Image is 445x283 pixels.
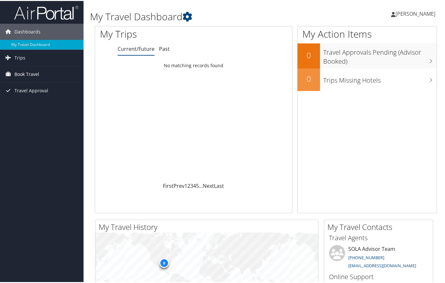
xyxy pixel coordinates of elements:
[14,65,39,81] span: Book Travel
[90,9,325,23] h1: My Travel Dashboard
[214,181,224,188] a: Last
[99,221,318,232] h2: My Travel History
[396,9,435,16] span: [PERSON_NAME]
[184,181,187,188] a: 1
[190,181,193,188] a: 3
[100,26,205,40] h1: My Trips
[14,82,48,98] span: Travel Approval
[14,23,40,39] span: Dashboards
[14,49,25,65] span: Trips
[118,44,155,51] a: Current/Future
[327,221,433,232] h2: My Travel Contacts
[193,181,196,188] a: 4
[348,254,384,260] a: [PHONE_NUMBER]
[298,72,320,83] h2: 0
[323,72,437,84] h3: Trips Missing Hotels
[298,68,437,90] a: 0Trips Missing Hotels
[329,271,428,280] h3: Online Support
[95,59,292,70] td: No matching records found
[298,26,437,40] h1: My Action Items
[14,4,78,19] img: airportal-logo.png
[391,3,442,23] a: [PERSON_NAME]
[329,233,428,242] h3: Travel Agents
[187,181,190,188] a: 2
[323,44,437,65] h3: Travel Approvals Pending (Advisor Booked)
[298,42,437,67] a: 0Travel Approvals Pending (Advisor Booked)
[174,181,184,188] a: Prev
[298,49,320,60] h2: 0
[326,244,431,270] li: SOLA Advisor Team
[199,181,203,188] span: …
[348,262,416,268] a: [EMAIL_ADDRESS][DOMAIN_NAME]
[196,181,199,188] a: 5
[159,44,170,51] a: Past
[159,257,169,267] div: 9
[163,181,174,188] a: First
[203,181,214,188] a: Next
